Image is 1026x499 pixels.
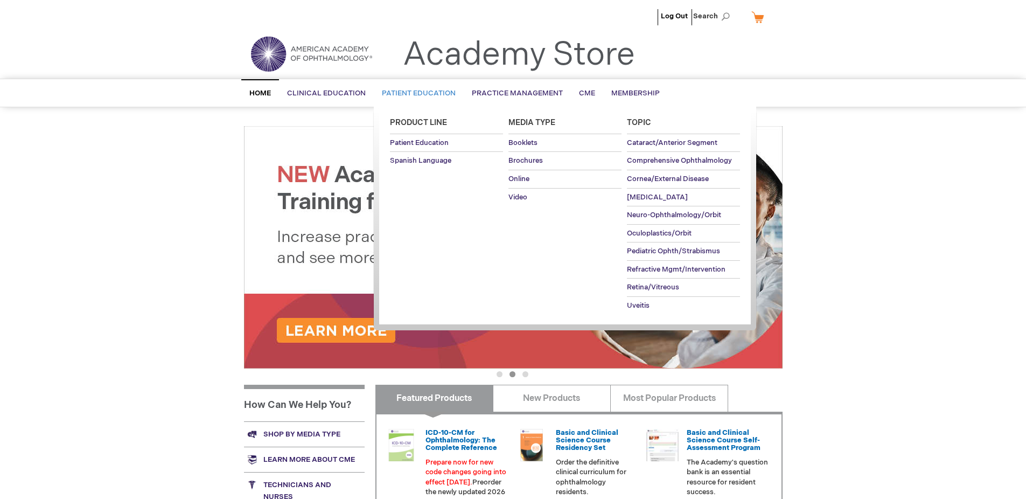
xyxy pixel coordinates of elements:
[627,247,720,255] span: Pediatric Ophth/Strabismus
[497,371,502,377] button: 1 of 3
[627,118,651,127] span: Topic
[627,301,650,310] span: Uveitis
[244,385,365,421] h1: How Can We Help You?
[508,118,555,127] span: Media Type
[687,458,769,497] p: The Academy's question bank is an essential resource for resident success.
[627,265,725,274] span: Refractive Mgmt/Intervention
[390,156,451,165] span: Spanish Language
[493,385,611,412] a: New Products
[287,89,366,98] span: Clinical Education
[375,385,493,412] a: Featured Products
[382,89,456,98] span: Patient Education
[556,458,638,497] p: Order the definitive clinical curriculum for ophthalmology residents.
[579,89,595,98] span: CME
[627,156,732,165] span: Comprehensive Ophthalmology
[244,421,365,447] a: Shop by media type
[522,371,528,377] button: 3 of 3
[508,156,543,165] span: Brochures
[661,12,688,20] a: Log Out
[390,138,449,147] span: Patient Education
[627,175,709,183] span: Cornea/External Disease
[693,5,734,27] span: Search
[687,428,760,453] a: Basic and Clinical Science Course Self-Assessment Program
[627,193,688,202] span: [MEDICAL_DATA]
[508,175,529,183] span: Online
[249,89,271,98] span: Home
[556,428,618,453] a: Basic and Clinical Science Course Residency Set
[611,89,660,98] span: Membership
[627,283,679,292] span: Retina/Vitreous
[646,429,679,461] img: bcscself_20.jpg
[403,36,635,74] a: Academy Store
[425,458,506,487] font: Prepare now for new code changes going into effect [DATE].
[390,118,447,127] span: Product Line
[515,429,548,461] img: 02850963u_47.png
[244,447,365,472] a: Learn more about CME
[508,193,527,202] span: Video
[509,371,515,377] button: 2 of 3
[627,229,692,238] span: Oculoplastics/Orbit
[508,138,538,147] span: Booklets
[627,138,717,147] span: Cataract/Anterior Segment
[627,211,721,219] span: Neuro-Ophthalmology/Orbit
[472,89,563,98] span: Practice Management
[425,428,497,453] a: ICD-10-CM for Ophthalmology: The Complete Reference
[610,385,728,412] a: Most Popular Products
[385,429,417,461] img: 0120008u_42.png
